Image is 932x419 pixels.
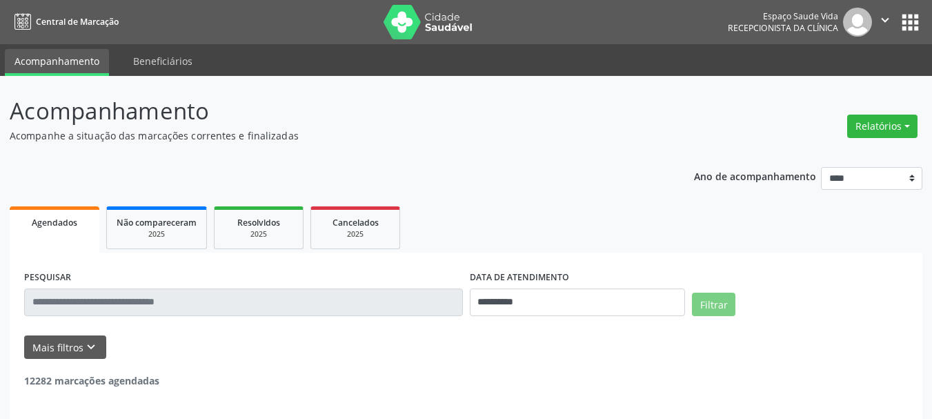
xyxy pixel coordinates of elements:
span: Recepcionista da clínica [728,22,838,34]
a: Beneficiários [123,49,202,73]
span: Agendados [32,217,77,228]
div: 2025 [117,229,197,240]
p: Ano de acompanhamento [694,167,816,184]
span: Cancelados [333,217,379,228]
button: Relatórios [847,115,918,138]
a: Central de Marcação [10,10,119,33]
span: Resolvidos [237,217,280,228]
i:  [878,12,893,28]
button: Mais filtroskeyboard_arrow_down [24,335,106,360]
label: PESQUISAR [24,267,71,289]
span: Central de Marcação [36,16,119,28]
span: Não compareceram [117,217,197,228]
a: Acompanhamento [5,49,109,76]
div: 2025 [321,229,390,240]
div: 2025 [224,229,293,240]
button: apps [898,10,922,35]
label: DATA DE ATENDIMENTO [470,267,569,289]
div: Espaço Saude Vida [728,10,838,22]
button: Filtrar [692,293,735,316]
strong: 12282 marcações agendadas [24,374,159,387]
button:  [872,8,898,37]
p: Acompanhe a situação das marcações correntes e finalizadas [10,128,648,143]
img: img [843,8,872,37]
p: Acompanhamento [10,94,648,128]
i: keyboard_arrow_down [83,340,99,355]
